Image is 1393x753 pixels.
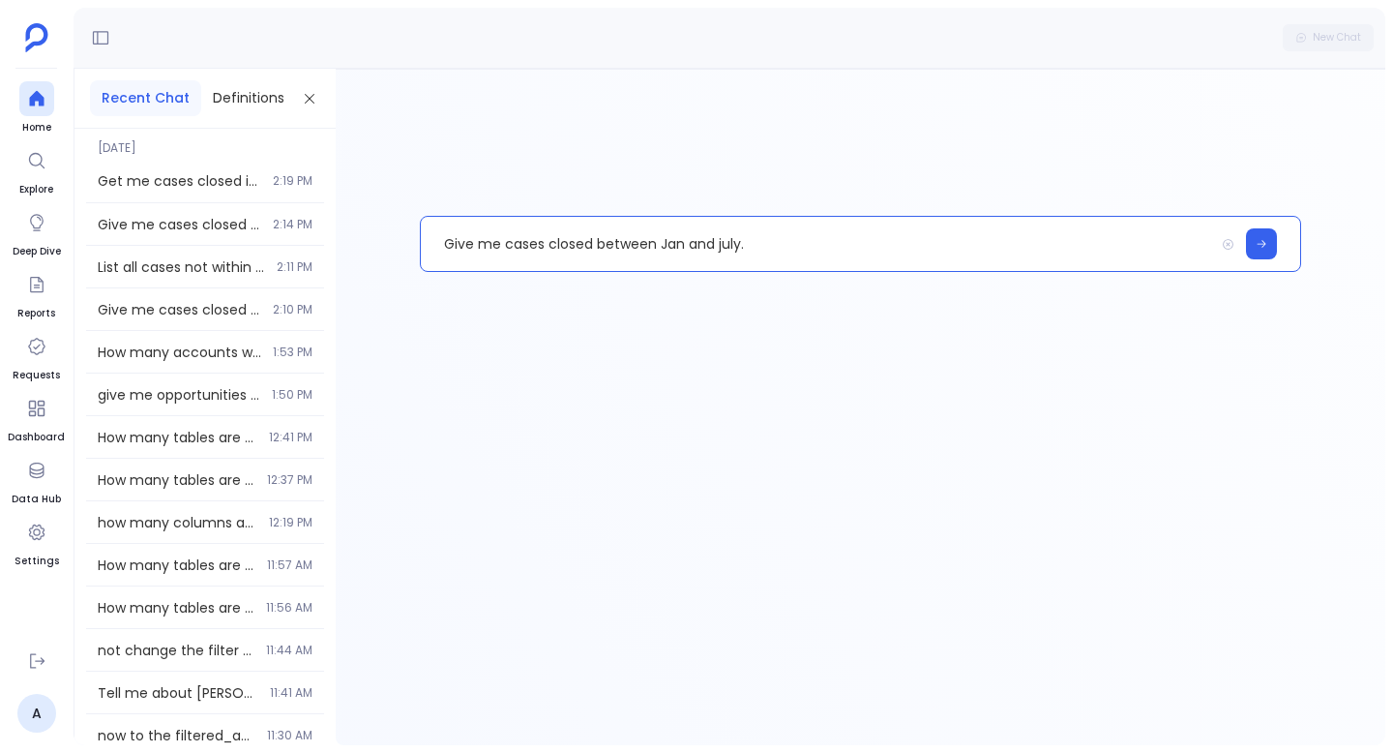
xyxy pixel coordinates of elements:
[98,513,257,532] span: how many columns are enabled in opportunity membership
[267,472,312,488] span: 12:37 PM
[19,182,54,197] span: Explore
[13,329,60,383] a: Requests
[13,368,60,383] span: Requests
[8,430,65,445] span: Dashboard
[17,267,55,321] a: Reports
[19,143,54,197] a: Explore
[98,300,261,319] span: Give me cases closed not between 2023-10-01 and 2024-03-02.
[269,515,312,530] span: 12:19 PM
[98,428,257,447] span: How many tables are present in CX data? (Use infotool)
[273,217,312,232] span: 2:14 PM
[12,453,61,507] a: Data Hub
[86,129,324,156] span: [DATE]
[17,694,56,733] a: A
[12,492,61,507] span: Data Hub
[272,387,312,403] span: 1:50 PM
[98,556,255,575] span: How many tables are disabled?
[8,391,65,445] a: Dashboard
[98,470,255,490] span: How many tables are present in CX data?
[98,257,265,277] span: List all cases not within 2023 Q1.
[98,683,258,703] span: Tell me about Gibson - Sporer
[98,343,261,362] span: How many accounts were created in the last year
[19,81,54,136] a: Home
[266,643,312,658] span: 11:44 AM
[19,120,54,136] span: Home
[98,385,260,405] span: give me opportunities closed in the last quarter
[266,600,312,616] span: 11:56 AM
[269,430,312,445] span: 12:41 PM
[13,205,61,259] a: Deep Dive
[17,306,55,321] span: Reports
[90,80,201,116] button: Recent Chat
[98,598,254,617] : How many tables are disabled?\
[270,685,312,701] span: 11:41 AM
[267,728,312,743] span: 11:30 AM
[98,641,254,660] span: not change the filter to include all the accounts that have less than 500k
[267,557,312,573] span: 11:57 AM
[277,259,312,275] span: 2:11 PM
[15,515,59,569] a: Settings
[273,173,312,189] span: 2:19 PM
[98,726,255,745] span: now to the filtered_accounts_by_arr table add associated users data.
[273,302,312,317] span: 2:10 PM
[98,215,261,234] span: Give me cases closed in the last 2 quarters, not in Q1 2024, and after FY 2022.
[25,23,48,52] img: petavue logo
[13,244,61,259] span: Deep Dive
[421,219,1214,269] p: Give me cases closed between Jan and july.
[98,171,261,191] span: Get me cases closed in current and last 2 months, between Jan 2024 and May 2024, not on weekends,...
[273,345,312,360] span: 1:53 PM
[15,554,59,569] span: Settings
[201,80,296,116] button: Definitions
